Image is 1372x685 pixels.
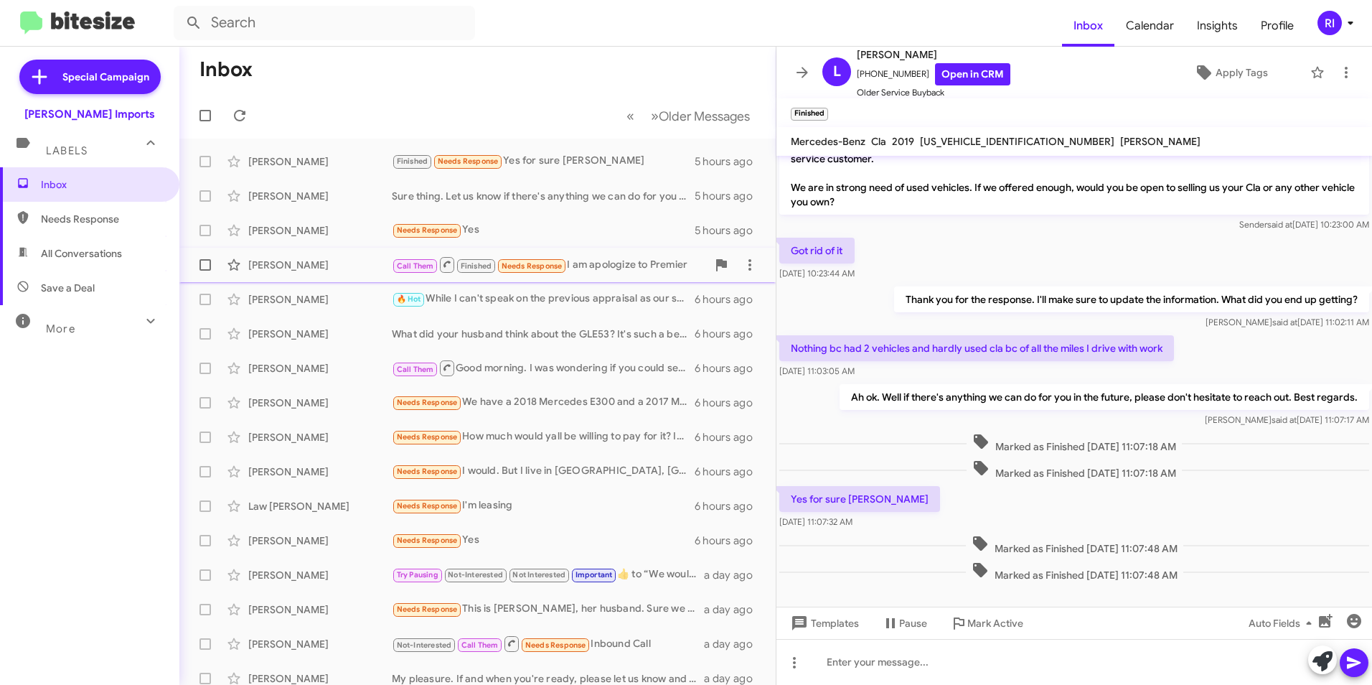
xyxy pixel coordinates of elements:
span: Needs Response [397,605,458,614]
div: 6 hours ago [695,499,764,513]
span: Mark Active [967,610,1023,636]
span: Not-Interested [448,570,503,579]
span: [PERSON_NAME] [857,46,1010,63]
span: Marked as Finished [DATE] 11:07:48 AM [966,535,1183,556]
button: Next [642,101,758,131]
input: Search [174,6,475,40]
div: 6 hours ago [695,361,764,376]
div: [PERSON_NAME] [248,568,392,582]
button: Previous [618,101,643,131]
div: a day ago [704,637,764,651]
div: Sure thing. Let us know if there's anything we can do for you in the future. Thanks! [392,189,695,203]
span: Needs Response [397,536,458,545]
div: a day ago [704,602,764,617]
p: Hi [PERSON_NAME] this is [PERSON_NAME], Sales Manager at [PERSON_NAME] Imports. Thanks for being ... [779,131,1369,215]
p: Got rid of it [779,238,855,264]
span: Important [575,570,613,579]
span: [PERSON_NAME] [DATE] 11:02:11 AM [1206,317,1369,327]
span: said at [1272,317,1297,327]
small: Finished [791,108,828,121]
span: Finished [397,157,428,166]
nav: Page navigation example [619,101,758,131]
div: [PERSON_NAME] [248,327,392,341]
span: Needs Response [41,212,163,226]
span: More [46,322,75,335]
button: Apply Tags [1157,60,1303,85]
span: Marked as Finished [DATE] 11:07:18 AM [967,460,1182,480]
div: While I can't speak on the previous appraisal as our system doesn't save the data that far back, ... [392,291,695,307]
div: I'm leasing [392,498,695,514]
button: Mark Active [939,610,1035,636]
div: [PERSON_NAME] [248,292,392,307]
span: » [651,107,659,125]
a: Open in CRM [935,63,1010,85]
div: Good morning. I was wondering if you could send me a couple of photos of your vehicle so that I c... [392,359,695,377]
div: [PERSON_NAME] [248,637,392,651]
span: [PHONE_NUMBER] [857,63,1010,85]
span: 🔥 Hot [397,294,421,304]
div: 6 hours ago [695,430,764,444]
span: Auto Fields [1249,610,1317,636]
span: Call Them [397,261,434,271]
span: Pause [899,610,927,636]
h1: Inbox [199,58,253,81]
div: 6 hours ago [695,292,764,307]
div: 6 hours ago [695,533,764,548]
div: Law [PERSON_NAME] [248,499,392,513]
a: Special Campaign [19,60,161,94]
div: 5 hours ago [695,154,764,169]
div: 6 hours ago [695,465,764,479]
a: Inbox [1062,5,1114,47]
span: « [626,107,634,125]
div: 6 hours ago [695,327,764,341]
button: Auto Fields [1237,610,1329,636]
span: L [833,60,841,83]
div: I would. But I live in [GEOGRAPHIC_DATA], [GEOGRAPHIC_DATA] now [392,463,695,480]
div: [PERSON_NAME] [248,258,392,272]
div: Inbound Call [392,635,704,653]
span: said at [1267,219,1292,230]
span: Special Campaign [62,70,149,84]
span: Needs Response [397,432,458,442]
div: [PERSON_NAME] [248,465,392,479]
span: Call Them [461,640,499,650]
span: Older Service Buyback [857,85,1010,100]
button: Pause [870,610,939,636]
span: Inbox [41,177,163,192]
div: Yes [392,222,695,238]
div: This is [PERSON_NAME], her husband. Sure we would be interested in selling it [392,601,704,618]
span: said at [1272,414,1297,425]
div: RI [1317,11,1342,35]
span: [PERSON_NAME] [1120,135,1200,148]
div: ​👍​ to “ We would need to schedule a physical inspection to give you an accurate value, which wou... [392,567,704,583]
span: 2019 [892,135,914,148]
span: Needs Response [502,261,563,271]
div: [PERSON_NAME] [248,154,392,169]
div: 6 hours ago [695,396,764,410]
span: [PERSON_NAME] [DATE] 11:07:17 AM [1205,414,1369,425]
div: Yes [392,532,695,549]
div: [PERSON_NAME] [248,533,392,548]
p: Thank you for the response. I'll make sure to update the information. What did you end up getting? [894,286,1369,312]
span: Cla [871,135,886,148]
button: Templates [776,610,870,636]
div: 5 hours ago [695,223,764,238]
button: RI [1305,11,1356,35]
div: [PERSON_NAME] [248,430,392,444]
span: Sender [DATE] 10:23:00 AM [1239,219,1369,230]
span: Older Messages [659,108,750,124]
a: Insights [1185,5,1249,47]
span: Needs Response [438,157,499,166]
div: a day ago [704,568,764,582]
span: Templates [788,610,859,636]
div: I am apologize to Premier [392,256,707,274]
div: [PERSON_NAME] [248,602,392,617]
div: [PERSON_NAME] [248,223,392,238]
a: Calendar [1114,5,1185,47]
p: Nothing bc had 2 vehicles and hardly used cla bc of all the miles I drive with work [779,335,1174,361]
span: [DATE] 11:07:32 AM [779,516,852,527]
span: All Conversations [41,246,122,261]
div: [PERSON_NAME] [248,361,392,376]
div: Yes for sure [PERSON_NAME] [392,153,695,169]
span: Marked as Finished [DATE] 11:07:18 AM [967,433,1182,454]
